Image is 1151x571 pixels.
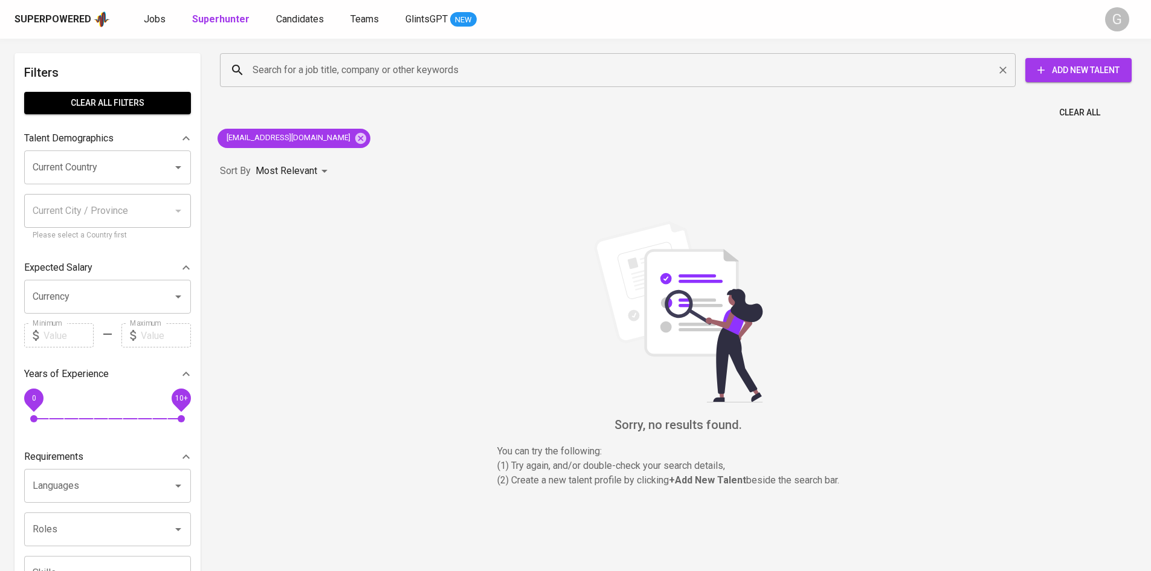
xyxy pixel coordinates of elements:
[15,10,110,28] a: Superpoweredapp logo
[405,12,477,27] a: GlintsGPT NEW
[170,159,187,176] button: Open
[24,362,191,386] div: Years of Experience
[144,12,168,27] a: Jobs
[350,12,381,27] a: Teams
[44,323,94,347] input: Value
[350,13,379,25] span: Teams
[405,13,448,25] span: GlintsGPT
[192,13,250,25] b: Superhunter
[24,63,191,82] h6: Filters
[24,445,191,469] div: Requirements
[24,126,191,150] div: Talent Demographics
[218,132,358,144] span: [EMAIL_ADDRESS][DOMAIN_NAME]
[170,288,187,305] button: Open
[220,415,1136,434] h6: Sorry, no results found.
[94,10,110,28] img: app logo
[24,131,114,146] p: Talent Demographics
[24,92,191,114] button: Clear All filters
[220,164,251,178] p: Sort By
[497,444,860,459] p: You can try the following :
[1035,63,1122,78] span: Add New Talent
[144,13,166,25] span: Jobs
[24,367,109,381] p: Years of Experience
[34,95,181,111] span: Clear All filters
[669,474,746,486] b: + Add New Talent
[995,62,1011,79] button: Clear
[588,221,769,402] img: file_searching.svg
[141,323,191,347] input: Value
[1059,105,1100,120] span: Clear All
[497,459,860,473] p: (1) Try again, and/or double-check your search details,
[256,164,317,178] p: Most Relevant
[24,256,191,280] div: Expected Salary
[33,230,182,242] p: Please select a Country first
[450,14,477,26] span: NEW
[1054,102,1105,124] button: Clear All
[276,13,324,25] span: Candidates
[24,260,92,275] p: Expected Salary
[192,12,252,27] a: Superhunter
[218,129,370,148] div: [EMAIL_ADDRESS][DOMAIN_NAME]
[175,394,187,402] span: 10+
[276,12,326,27] a: Candidates
[170,477,187,494] button: Open
[1105,7,1129,31] div: G
[170,521,187,538] button: Open
[1025,58,1132,82] button: Add New Talent
[31,394,36,402] span: 0
[15,13,91,27] div: Superpowered
[497,473,860,488] p: (2) Create a new talent profile by clicking beside the search bar.
[256,160,332,182] div: Most Relevant
[24,450,83,464] p: Requirements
